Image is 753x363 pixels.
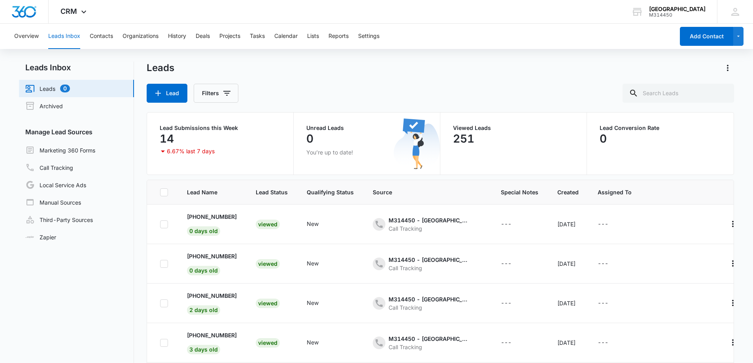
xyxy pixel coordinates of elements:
div: Viewed [256,259,280,269]
p: Unread Leads [306,125,427,131]
button: Reports [328,24,349,49]
div: Viewed [256,338,280,348]
span: Source [373,188,482,196]
button: Deals [196,24,210,49]
button: Actions [721,62,734,74]
div: --- [501,259,511,269]
div: Viewed [256,220,280,229]
div: [DATE] [557,339,579,347]
a: [PHONE_NUMBER]0 days old [187,213,237,234]
h2: Leads Inbox [19,62,134,73]
p: 6.67% last 7 days [167,149,215,154]
span: Assigned To [598,188,632,196]
div: Call Tracking [389,224,468,233]
p: You’re up to date! [306,148,427,156]
span: 0 days old [187,226,220,236]
div: --- [598,299,608,308]
p: 251 [453,132,474,145]
span: CRM [60,7,77,15]
p: Viewed Leads [453,125,574,131]
span: Special Notes [501,188,538,196]
span: Created [557,188,579,196]
a: Viewed [256,300,280,307]
p: 0 [306,132,313,145]
span: Lead Status [256,188,288,196]
button: Actions [727,218,739,230]
button: History [168,24,186,49]
button: Calendar [274,24,298,49]
button: Organizations [123,24,159,49]
a: Zapier [25,233,56,241]
div: --- [598,259,608,269]
button: Actions [727,257,739,270]
div: [DATE] [557,260,579,268]
div: - - Select to Edit Field [373,295,482,312]
p: [PHONE_NUMBER] [187,331,237,339]
div: New [307,220,319,228]
div: - - Select to Edit Field [598,259,623,269]
div: account name [649,6,706,12]
span: Qualifying Status [307,188,354,196]
button: Actions [727,336,739,349]
div: - - Select to Edit Field [501,299,526,308]
button: Lead [147,84,187,103]
button: Actions [727,297,739,309]
div: M314450 - [GEOGRAPHIC_DATA] - Content [389,295,468,303]
p: Lead Conversion Rate [600,125,721,131]
div: --- [501,299,511,308]
div: M314450 - [GEOGRAPHIC_DATA] - Other [389,335,468,343]
button: Settings [358,24,379,49]
span: 2 days old [187,305,220,315]
div: --- [501,338,511,348]
a: [PHONE_NUMBER]0 days old [187,252,237,274]
div: Call Tracking [389,264,468,272]
p: Lead Submissions this Week [160,125,281,131]
div: account id [649,12,706,18]
div: Viewed [256,299,280,308]
button: Overview [14,24,39,49]
input: Search Leads [623,84,734,103]
span: Lead Name [187,188,237,196]
div: M314450 - [GEOGRAPHIC_DATA] - Other [389,216,468,224]
button: Tasks [250,24,265,49]
div: - - Select to Edit Field [373,335,482,351]
p: [PHONE_NUMBER] [187,213,237,221]
div: - - Select to Edit Field [307,338,333,348]
span: 0 days old [187,266,220,275]
div: [DATE] [557,299,579,307]
div: - - Select to Edit Field [307,259,333,269]
span: 3 days old [187,345,220,354]
div: - - Select to Edit Field [598,338,623,348]
div: - - Select to Edit Field [598,220,623,229]
div: --- [598,338,608,348]
div: New [307,338,319,346]
a: Call Tracking [25,163,73,172]
a: Marketing 360 Forms [25,145,95,155]
div: M314450 - [GEOGRAPHIC_DATA] - Content [389,256,468,264]
a: Local Service Ads [25,180,86,190]
button: Contacts [90,24,113,49]
div: New [307,299,319,307]
div: - - Select to Edit Field [598,299,623,308]
div: - - Select to Edit Field [501,259,526,269]
button: Leads Inbox [48,24,80,49]
div: - - Select to Edit Field [307,220,333,229]
div: Call Tracking [389,303,468,312]
a: Manual Sources [25,197,81,207]
p: [PHONE_NUMBER] [187,252,237,260]
a: Leads0 [25,84,70,93]
p: 0 [600,132,607,145]
div: [DATE] [557,220,579,228]
div: - - Select to Edit Field [307,299,333,308]
div: - - Select to Edit Field [501,220,526,229]
a: [PHONE_NUMBER]2 days old [187,292,237,313]
div: - - Select to Edit Field [373,216,482,233]
a: Viewed [256,339,280,346]
div: - - Select to Edit Field [373,256,482,272]
h3: Manage Lead Sources [19,127,134,137]
a: Archived [25,101,63,111]
div: --- [501,220,511,229]
div: - - Select to Edit Field [501,338,526,348]
h1: Leads [147,62,174,74]
a: Viewed [256,221,280,228]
